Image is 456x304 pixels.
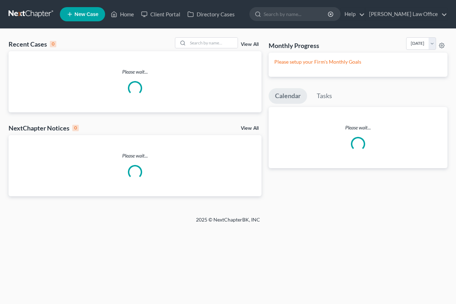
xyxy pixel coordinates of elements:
p: Please wait... [9,68,261,75]
a: Calendar [269,88,307,104]
a: View All [241,126,259,131]
a: Help [341,8,365,21]
input: Search by name... [188,38,238,48]
a: Home [107,8,138,21]
span: New Case [74,12,98,17]
a: View All [241,42,259,47]
a: Client Portal [138,8,184,21]
div: NextChapter Notices [9,124,79,132]
p: Please wait... [269,124,447,131]
div: Recent Cases [9,40,56,48]
p: Please setup your Firm's Monthly Goals [274,58,442,65]
h3: Monthly Progress [269,41,319,50]
input: Search by name... [264,7,329,21]
a: Tasks [310,88,338,104]
div: 0 [50,41,56,47]
div: 0 [72,125,79,131]
a: Directory Cases [184,8,238,21]
a: [PERSON_NAME] Law Office [366,8,447,21]
p: Please wait... [9,152,261,159]
div: 2025 © NextChapterBK, INC [25,216,431,229]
